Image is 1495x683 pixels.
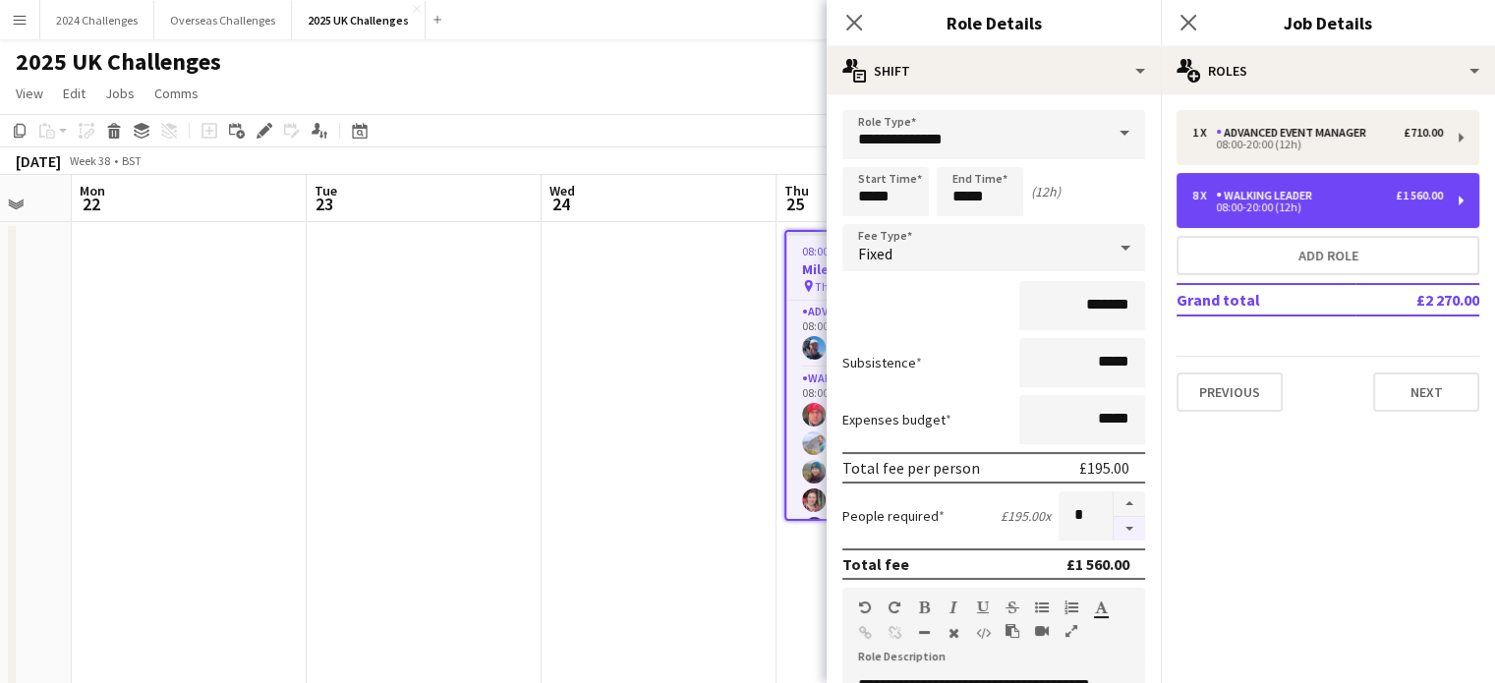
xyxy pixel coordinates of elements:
[1035,623,1049,639] button: Insert video
[1161,10,1495,35] h3: Job Details
[546,193,575,215] span: 24
[77,193,105,215] span: 22
[1192,202,1443,212] div: 08:00-20:00 (12h)
[97,81,143,106] a: Jobs
[827,10,1161,35] h3: Role Details
[146,81,206,106] a: Comms
[1006,623,1019,639] button: Paste as plain text
[917,599,931,615] button: Bold
[842,458,980,478] div: Total fee per person
[786,260,1003,278] h3: Miles for Memories
[1192,189,1216,202] div: 8 x
[549,182,575,199] span: Wed
[122,153,142,168] div: BST
[80,182,105,199] span: Mon
[8,81,51,106] a: View
[842,507,945,525] label: People required
[784,230,1005,521] app-job-card: 08:00-20:00 (12h)7/9Miles for Memories The [GEOGRAPHIC_DATA]2 RolesAdvanced Event Manager1/108:00...
[1404,126,1443,140] div: £710.00
[292,1,426,39] button: 2025 UK Challenges
[16,85,43,102] span: View
[1192,140,1443,149] div: 08:00-20:00 (12h)
[154,1,292,39] button: Overseas Challenges
[917,625,931,641] button: Horizontal Line
[1035,599,1049,615] button: Unordered List
[1064,623,1078,639] button: Fullscreen
[105,85,135,102] span: Jobs
[1066,554,1129,574] div: £1 560.00
[16,151,61,171] div: [DATE]
[1177,236,1479,275] button: Add role
[1006,599,1019,615] button: Strikethrough
[888,599,901,615] button: Redo
[55,81,93,106] a: Edit
[1079,458,1129,478] div: £195.00
[312,193,337,215] span: 23
[1177,372,1283,412] button: Previous
[858,599,872,615] button: Undo
[1216,189,1320,202] div: Walking Leader
[858,244,892,263] span: Fixed
[947,625,960,641] button: Clear Formatting
[815,279,945,294] span: The [GEOGRAPHIC_DATA]
[1031,183,1061,200] div: (12h)
[1192,126,1216,140] div: 1 x
[1114,491,1145,517] button: Increase
[947,599,960,615] button: Italic
[1161,47,1495,94] div: Roles
[976,625,990,641] button: HTML Code
[1355,284,1479,315] td: £2 270.00
[1064,599,1078,615] button: Ordered List
[827,47,1161,94] div: Shift
[786,301,1003,368] app-card-role: Advanced Event Manager1/108:00-20:00 (12h)[PERSON_NAME]
[802,244,888,258] span: 08:00-20:00 (12h)
[40,1,154,39] button: 2024 Challenges
[842,554,909,574] div: Total fee
[16,47,221,77] h1: 2025 UK Challenges
[1114,517,1145,541] button: Decrease
[842,411,951,428] label: Expenses budget
[786,368,1003,634] app-card-role: Walking Leader13A6/808:00-20:00 (12h)[PERSON_NAME][PERSON_NAME][PERSON_NAME][PERSON_NAME]
[1001,507,1051,525] div: £195.00 x
[1094,599,1108,615] button: Text Color
[842,354,922,371] label: Subsistence
[781,193,809,215] span: 25
[1373,372,1479,412] button: Next
[154,85,199,102] span: Comms
[1216,126,1374,140] div: Advanced Event Manager
[784,182,809,199] span: Thu
[1177,284,1355,315] td: Grand total
[63,85,86,102] span: Edit
[315,182,337,199] span: Tue
[65,153,114,168] span: Week 38
[1396,189,1443,202] div: £1 560.00
[976,599,990,615] button: Underline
